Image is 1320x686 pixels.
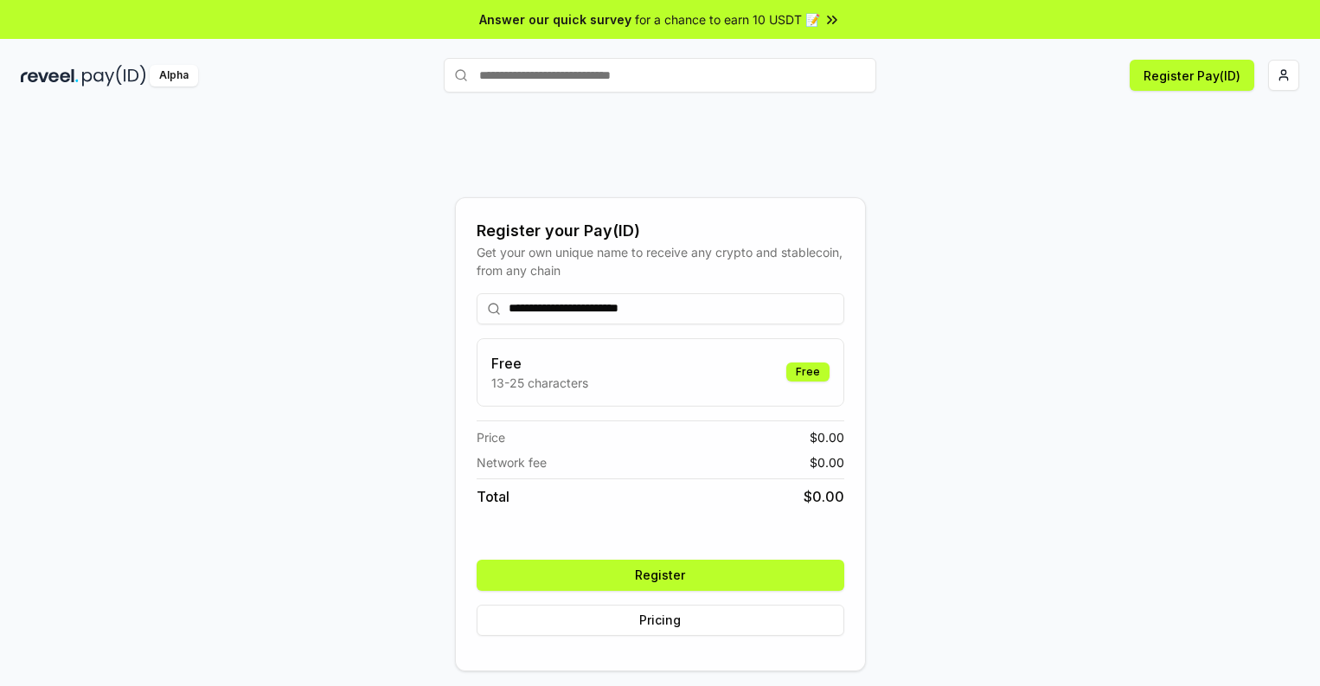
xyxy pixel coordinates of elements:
[804,486,844,507] span: $ 0.00
[491,353,588,374] h3: Free
[635,10,820,29] span: for a chance to earn 10 USDT 📝
[477,605,844,636] button: Pricing
[477,560,844,591] button: Register
[477,486,509,507] span: Total
[810,428,844,446] span: $ 0.00
[1130,60,1254,91] button: Register Pay(ID)
[477,219,844,243] div: Register your Pay(ID)
[786,362,830,381] div: Free
[150,65,198,87] div: Alpha
[82,65,146,87] img: pay_id
[477,428,505,446] span: Price
[491,374,588,392] p: 13-25 characters
[477,243,844,279] div: Get your own unique name to receive any crypto and stablecoin, from any chain
[479,10,631,29] span: Answer our quick survey
[477,453,547,471] span: Network fee
[21,65,79,87] img: reveel_dark
[810,453,844,471] span: $ 0.00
